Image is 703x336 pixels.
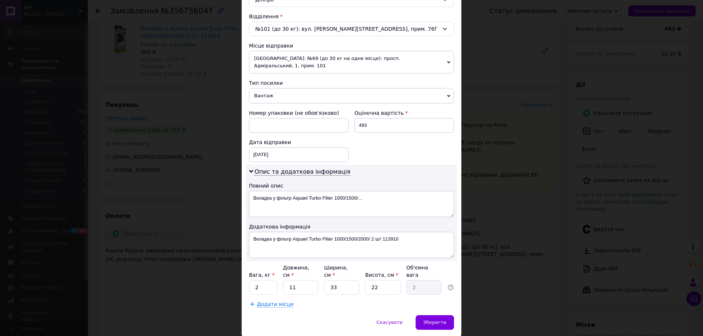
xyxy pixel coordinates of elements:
span: Вантаж [249,88,454,103]
label: Вага, кг [249,272,275,278]
label: Ширина, см [324,265,347,278]
label: Висота, см [365,272,398,278]
span: [GEOGRAPHIC_DATA]: №69 (до 30 кг на одне місце): просп. Адміральський, 1, прим. 101 [249,51,454,73]
div: Оціночна вартість [354,109,454,117]
textarea: Вкладка у фільтр Aquael Turbo Filter 1000/1500/2000/ 2 шт 113910 [249,232,454,258]
span: Скасувати [376,320,402,325]
span: Зберегти [423,320,446,325]
div: Дата відправки [249,139,349,146]
span: Тип посилки [249,80,283,86]
span: Місце відправки [249,43,293,49]
div: Повний опис [249,182,454,189]
span: Додати місце [257,301,294,307]
div: Об'ємна вага [406,264,442,279]
textarea: Вкладка у фільтр Aquael Turbo Filter 1000/1500/... [249,191,454,217]
div: Відділення [249,13,454,20]
div: №101 (до 30 кг): вул. [PERSON_NAME][STREET_ADDRESS], прим. 76Г [249,22,454,36]
label: Довжина, см [283,265,309,278]
span: Опис та додаткова інформація [254,168,350,175]
div: Додаткова інформація [249,223,454,230]
div: Номер упаковки (не обов'язково) [249,109,349,117]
